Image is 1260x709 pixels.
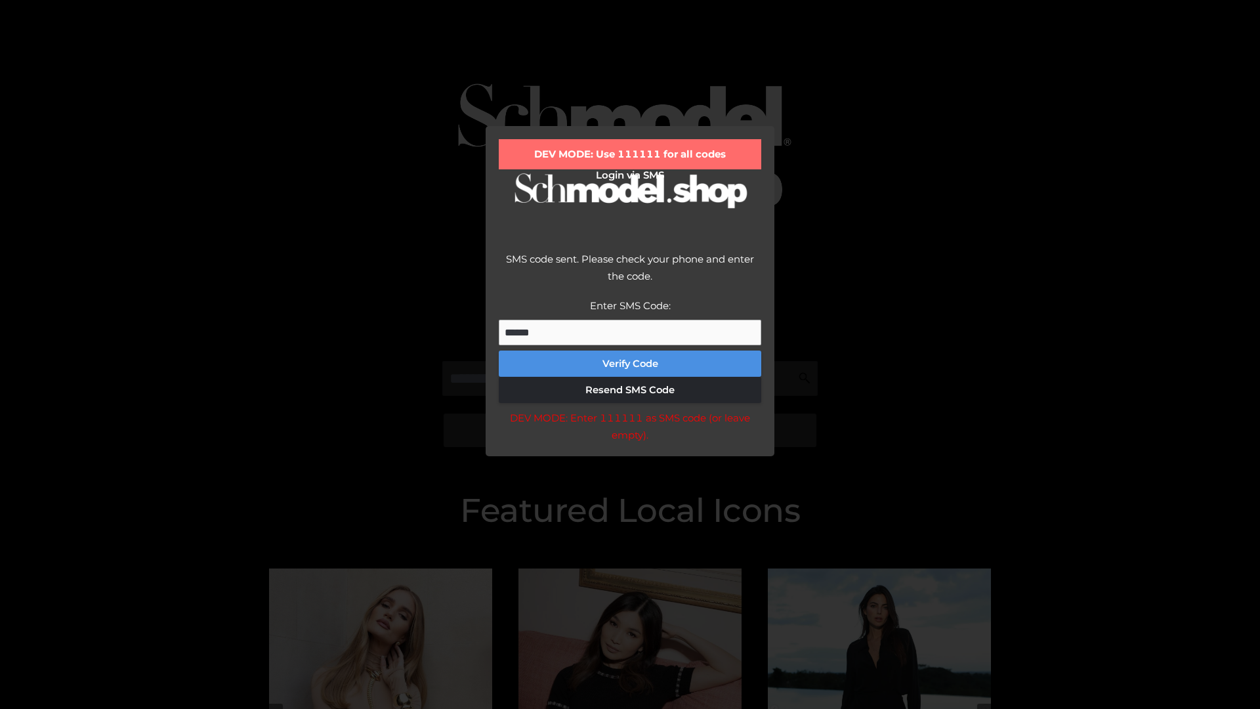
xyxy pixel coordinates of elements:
[499,410,761,443] div: DEV MODE: Enter 111111 as SMS code (or leave empty).
[499,251,761,297] div: SMS code sent. Please check your phone and enter the code.
[499,377,761,403] button: Resend SMS Code
[499,139,761,169] div: DEV MODE: Use 111111 for all codes
[499,351,761,377] button: Verify Code
[590,299,671,312] label: Enter SMS Code:
[499,169,761,181] h2: Login via SMS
